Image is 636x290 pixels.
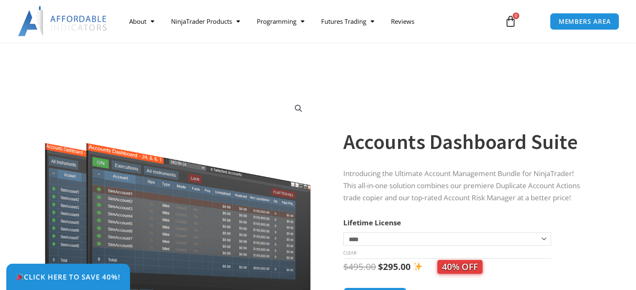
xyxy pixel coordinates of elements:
[343,261,348,272] span: $
[343,218,401,227] label: Lifetime License
[313,12,383,31] a: Futures Trading
[383,12,423,31] a: Reviews
[121,12,163,31] a: About
[291,101,306,116] a: View full-screen image gallery
[343,261,376,272] bdi: 495.00
[343,168,587,204] p: Introducing the Ultimate Account Management Bundle for NinjaTrader! This all-in-one solution comb...
[550,13,620,30] a: MEMBERS AREA
[343,250,356,256] a: Clear options
[6,264,130,290] a: 🎉Click Here to save 40%!
[492,9,529,33] a: 0
[163,12,248,31] a: NinjaTrader Products
[414,262,422,271] img: ✨
[378,261,383,272] span: $
[559,18,611,25] span: MEMBERS AREA
[248,12,313,31] a: Programming
[378,261,411,272] bdi: 295.00
[18,6,108,36] img: LogoAI | Affordable Indicators – NinjaTrader
[437,260,483,274] span: 40% OFF
[121,12,496,31] nav: Menu
[16,273,120,280] span: Click Here to save 40%!
[343,127,587,156] h1: Accounts Dashboard Suite
[16,273,23,280] img: 🎉
[513,13,519,19] span: 0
